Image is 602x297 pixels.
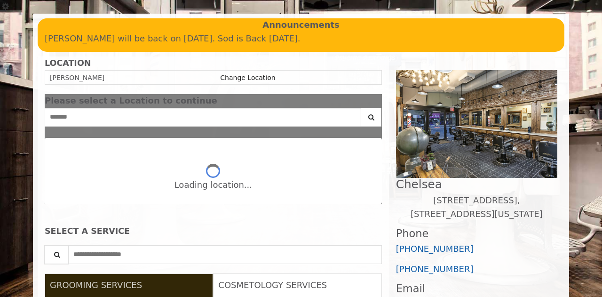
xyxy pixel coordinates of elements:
[396,178,557,191] h2: Chelsea
[396,194,557,221] p: [STREET_ADDRESS],[STREET_ADDRESS][US_STATE]
[368,98,382,104] button: close dialog
[396,228,557,240] h3: Phone
[50,74,104,81] span: [PERSON_NAME]
[44,245,69,264] button: Service Search
[50,280,142,290] span: GROOMING SERVICES
[45,227,382,236] div: SELECT A SERVICE
[45,58,91,68] b: LOCATION
[45,96,217,105] span: Please select a Location to continue
[174,178,252,192] div: Loading location...
[396,244,474,254] a: [PHONE_NUMBER]
[218,280,327,290] span: COSMETOLOGY SERVICES
[45,108,382,131] div: Center Select
[366,114,377,120] i: Search button
[45,108,361,127] input: Search Center
[45,32,557,46] p: [PERSON_NAME] will be back on [DATE]. Sod is Back [DATE].
[396,283,557,295] h3: Email
[262,18,340,32] b: Announcements
[220,74,275,81] a: Change Location
[396,264,474,274] a: [PHONE_NUMBER]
